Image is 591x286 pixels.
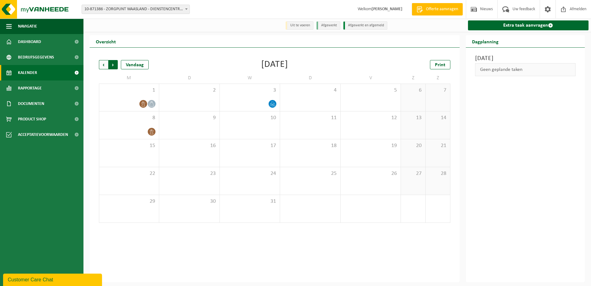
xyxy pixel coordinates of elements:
li: Uit te voeren [286,21,313,30]
span: Navigatie [18,19,37,34]
td: M [99,72,159,84]
td: W [220,72,280,84]
span: Documenten [18,96,44,111]
span: 14 [429,115,447,121]
span: 13 [404,115,422,121]
li: Afgewerkt [317,21,340,30]
span: Acceptatievoorwaarden [18,127,68,142]
span: Bedrijfsgegevens [18,50,54,65]
span: 7 [429,87,447,94]
a: Offerte aanvragen [412,3,463,15]
a: Extra taak aanvragen [468,20,589,30]
span: 22 [102,170,156,177]
td: V [341,72,401,84]
span: Kalender [18,65,37,80]
span: 11 [283,115,337,121]
span: 30 [162,198,216,205]
span: 10 [223,115,277,121]
h3: [DATE] [475,54,576,63]
span: 26 [344,170,398,177]
span: 31 [223,198,277,205]
span: 25 [283,170,337,177]
span: 1 [102,87,156,94]
span: 10-871386 - ZORGPUNT WAASLAND - DIENSTENCENTRUM HOUTMERE - ZWIJNDRECHT [82,5,189,14]
span: 2 [162,87,216,94]
span: 8 [102,115,156,121]
div: [DATE] [261,60,288,69]
span: 15 [102,142,156,149]
span: 4 [283,87,337,94]
span: 18 [283,142,337,149]
span: Print [435,63,445,67]
span: 17 [223,142,277,149]
span: 6 [404,87,422,94]
span: 9 [162,115,216,121]
span: Vorige [99,60,108,69]
span: 23 [162,170,216,177]
span: Volgende [108,60,118,69]
span: 27 [404,170,422,177]
span: 16 [162,142,216,149]
li: Afgewerkt en afgemeld [343,21,387,30]
span: Offerte aanvragen [424,6,460,12]
span: 29 [102,198,156,205]
span: 20 [404,142,422,149]
h2: Dagplanning [466,35,505,47]
div: Vandaag [121,60,149,69]
span: 5 [344,87,398,94]
span: 3 [223,87,277,94]
span: 19 [344,142,398,149]
span: Product Shop [18,111,46,127]
td: Z [426,72,450,84]
h2: Overzicht [90,35,122,47]
strong: [PERSON_NAME] [372,7,402,11]
span: 24 [223,170,277,177]
a: Print [430,60,450,69]
span: Dashboard [18,34,41,50]
td: D [280,72,340,84]
span: 28 [429,170,447,177]
iframe: chat widget [3,272,103,286]
div: Geen geplande taken [475,63,576,76]
td: D [159,72,219,84]
span: 12 [344,115,398,121]
span: 21 [429,142,447,149]
span: Rapportage [18,80,42,96]
td: Z [401,72,426,84]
